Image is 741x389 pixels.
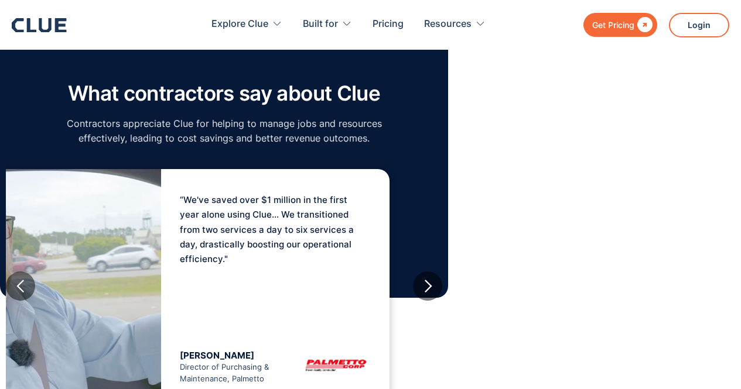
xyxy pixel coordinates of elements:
[60,82,388,105] h2: What contractors say about Clue
[424,6,472,43] div: Resources
[592,18,634,32] div: Get Pricing
[60,116,388,146] p: Contractors appreciate Clue for helping to manage jobs and resources effectively, leading to cost...
[180,192,356,266] p: “We've saved over $1 million in the first year alone using Clue... We transitioned from two servi...
[211,6,282,43] div: Explore Clue
[180,350,254,361] span: [PERSON_NAME]
[211,6,268,43] div: Explore Clue
[180,350,275,385] div: Director of Purchasing & Maintenance, Palmetto
[301,350,371,379] img: Palmetto corp logo with black background
[6,271,35,301] div: previous slide
[303,6,338,43] div: Built for
[634,18,653,32] div: 
[413,271,442,301] div: next slide
[303,6,352,43] div: Built for
[530,225,741,389] iframe: Chat Widget
[373,6,404,43] a: Pricing
[669,13,729,37] a: Login
[583,13,657,37] a: Get Pricing
[424,6,486,43] div: Resources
